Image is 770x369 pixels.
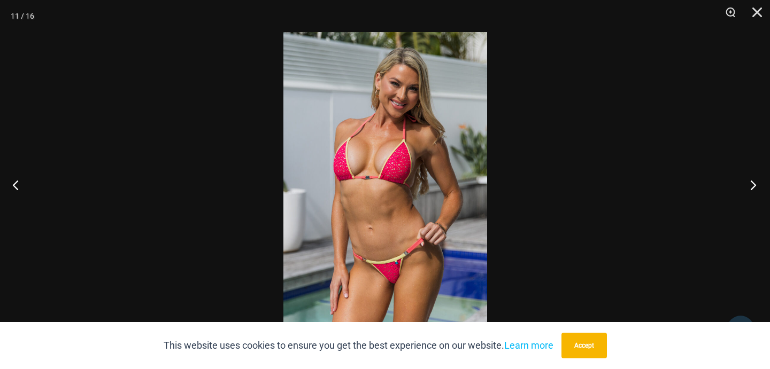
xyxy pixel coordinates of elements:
div: 11 / 16 [11,8,34,24]
p: This website uses cookies to ensure you get the best experience on our website. [164,337,553,354]
button: Next [730,158,770,211]
img: Bubble Mesh Highlight Pink 309 Top 469 Thong 01 [283,32,487,337]
button: Accept [561,333,607,358]
a: Learn more [504,340,553,351]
